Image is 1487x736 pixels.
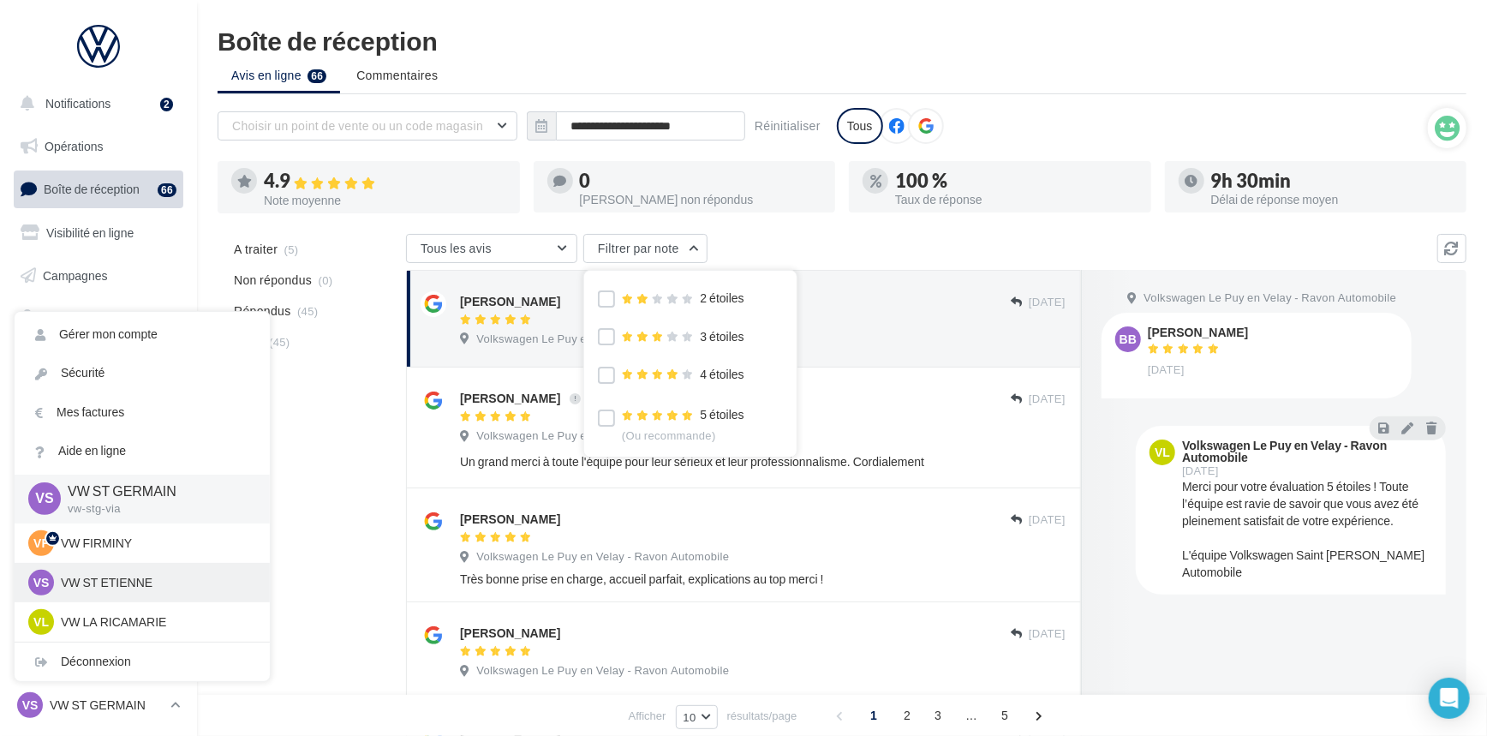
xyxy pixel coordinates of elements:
[895,171,1138,190] div: 100 %
[1182,478,1432,581] div: Merci pour votre évaluation 5 étoiles ! Toute l’équipe est ravie de savoir que vous avez été plei...
[1155,444,1170,461] span: VL
[1029,512,1066,528] span: [DATE]
[297,304,318,318] span: (45)
[35,489,53,509] span: VS
[676,705,718,729] button: 10
[476,663,729,679] span: Volkswagen Le Puy en Velay - Ravon Automobile
[460,511,560,528] div: [PERSON_NAME]
[460,571,1066,588] div: Très bonne prise en charge, accueil parfait, explications au top merci !
[10,215,187,251] a: Visibilité en ligne
[10,386,187,422] a: Calendrier
[1029,295,1066,310] span: [DATE]
[10,428,187,478] a: PLV et print personnalisable
[622,428,744,444] div: (Ou recommande)
[45,96,110,111] span: Notifications
[234,241,278,258] span: A traiter
[68,501,242,517] p: vw-stg-via
[68,482,242,501] p: VW ST GERMAIN
[14,689,183,721] a: VS VW ST GERMAIN
[860,702,887,729] span: 1
[622,366,744,384] div: 4 étoiles
[1029,392,1066,407] span: [DATE]
[33,535,49,552] span: VF
[50,697,164,714] p: VW ST GERMAIN
[1182,465,1219,476] span: [DATE]
[218,111,517,141] button: Choisir un point de vente ou un code magasin
[43,267,108,282] span: Campagnes
[33,613,49,631] span: VL
[629,708,666,724] span: Afficher
[924,702,952,729] span: 3
[10,300,187,336] a: Contacts
[319,273,333,287] span: (0)
[22,697,39,714] span: VS
[45,139,103,153] span: Opérations
[476,428,729,444] span: Volkswagen Le Puy en Velay - Ravon Automobile
[580,171,822,190] div: 0
[10,258,187,294] a: Campagnes
[421,241,492,255] span: Tous les avis
[1182,440,1429,464] div: Volkswagen Le Puy en Velay - Ravon Automobile
[234,302,291,320] span: Répondus
[476,549,729,565] span: Volkswagen Le Puy en Velay - Ravon Automobile
[958,702,985,729] span: ...
[1429,678,1470,719] div: Open Intercom Messenger
[264,194,506,206] div: Note moyenne
[44,182,140,196] span: Boîte de réception
[684,710,696,724] span: 10
[460,293,560,310] div: [PERSON_NAME]
[622,406,744,443] div: 5 étoiles
[837,108,883,144] div: Tous
[727,708,797,724] span: résultats/page
[61,574,249,591] p: VW ST ETIENNE
[160,98,173,111] div: 2
[10,343,187,379] a: Médiathèque
[33,574,50,591] span: VS
[15,393,270,432] a: Mes factures
[15,354,270,392] a: Sécurité
[1211,194,1454,206] div: Délai de réponse moyen
[284,242,299,256] span: (5)
[61,535,249,552] p: VW FIRMINY
[158,183,176,197] div: 66
[264,171,506,191] div: 4.9
[580,194,822,206] div: [PERSON_NAME] non répondus
[61,613,249,631] p: VW LA RICAMARIE
[10,86,180,122] button: Notifications 2
[748,116,827,136] button: Réinitialiser
[460,625,560,642] div: [PERSON_NAME]
[1148,362,1185,378] span: [DATE]
[15,432,270,470] a: Aide en ligne
[1029,626,1066,642] span: [DATE]
[460,390,560,407] div: [PERSON_NAME]
[10,171,187,207] a: Boîte de réception66
[895,194,1138,206] div: Taux de réponse
[15,643,270,681] div: Déconnexion
[232,118,483,133] span: Choisir un point de vente ou un code magasin
[10,129,187,165] a: Opérations
[46,225,134,240] span: Visibilité en ligne
[893,702,921,729] span: 2
[1144,290,1396,306] span: Volkswagen Le Puy en Velay - Ravon Automobile
[10,485,187,536] a: Campagnes DataOnDemand
[460,453,954,470] div: Un grand merci à toute l'équipe pour leur sérieux et leur professionnalisme. Cordialement
[476,332,729,347] span: Volkswagen Le Puy en Velay - Ravon Automobile
[1120,331,1137,348] span: bb
[622,328,744,346] div: 3 étoiles
[1211,171,1454,190] div: 9h 30min
[583,234,708,263] button: Filtrer par note
[356,67,438,84] span: Commentaires
[15,315,270,354] a: Gérer mon compte
[218,27,1466,53] div: Boîte de réception
[622,290,744,308] div: 2 étoiles
[1148,326,1248,338] div: [PERSON_NAME]
[991,702,1018,729] span: 5
[406,234,577,263] button: Tous les avis
[234,272,312,289] span: Non répondus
